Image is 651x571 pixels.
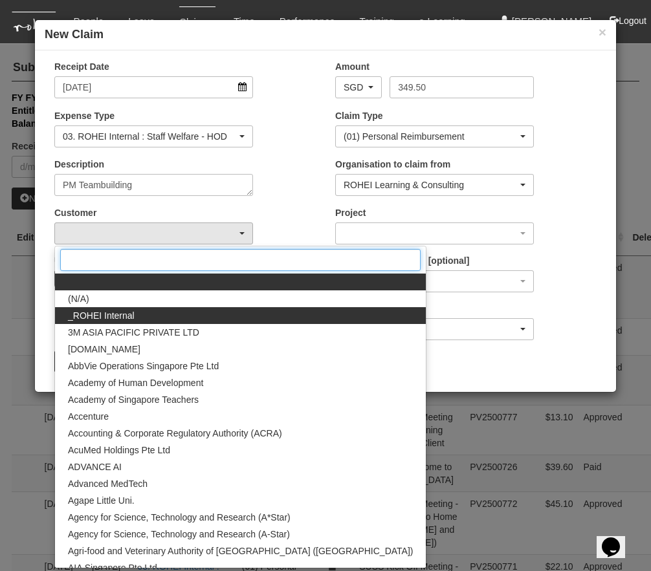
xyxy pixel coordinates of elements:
button: × [599,25,606,39]
label: Claim Type [335,109,383,122]
div: (01) Personal Reimbursement [344,130,518,143]
input: d/m/yyyy [54,76,253,98]
span: Advanced MedTech [68,477,148,490]
span: Accounting & Corporate Regulatory Authority (ACRA) [68,427,282,440]
span: [DOMAIN_NAME] [68,343,140,356]
div: ROHEI Learning & Consulting [344,178,518,191]
span: Agency for Science, Technology and Research (A*Star) [68,511,291,524]
button: 03. ROHEI Internal : Staff Welfare - HOD [54,125,253,147]
div: [PERSON_NAME] [344,323,518,336]
label: Amount [335,60,370,73]
span: Accenture [68,410,109,423]
label: Project [335,206,366,219]
span: Agape Little Uni. [68,494,135,507]
b: New Claim [45,28,104,41]
label: Description [54,158,104,171]
iframe: chat widget [597,519,638,558]
span: Agri-food and Veterinary Authority of [GEOGRAPHIC_DATA] ([GEOGRAPHIC_DATA]) [68,544,413,557]
button: (01) Personal Reimbursement [335,125,534,147]
span: Academy of Singapore Teachers [68,393,199,406]
label: Expense Type [54,109,115,122]
label: Organisation to claim from [335,158,450,171]
button: Shuhui Lee [335,318,534,340]
button: SGD [335,76,382,98]
span: AcuMed Holdings Pte Ltd [68,444,170,457]
span: ADVANCE AI [68,460,122,473]
span: AbbVie Operations Singapore Pte Ltd [68,360,219,372]
label: Receipt Date [54,60,109,73]
input: Search [60,249,421,271]
span: Academy of Human Development [68,376,203,389]
span: 3M ASIA PACIFIC PRIVATE LTD [68,326,199,339]
span: Agency for Science, Technology and Research (A-Star) [68,528,290,541]
div: 03. ROHEI Internal : Staff Welfare - HOD [63,130,237,143]
label: Customer [54,206,96,219]
div: SGD [344,81,366,94]
button: ROHEI Learning & Consulting [335,174,534,196]
span: _ROHEI Internal [68,309,135,322]
span: (N/A) [68,292,89,305]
